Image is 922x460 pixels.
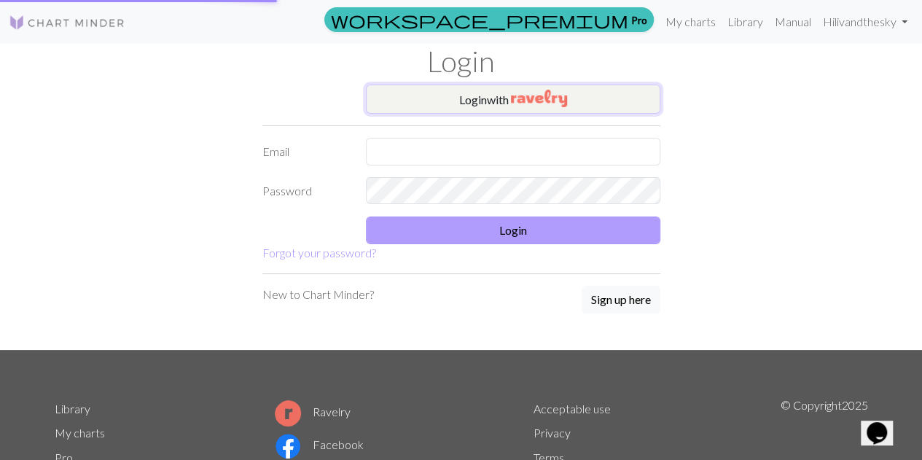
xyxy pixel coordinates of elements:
[46,44,877,79] h1: Login
[534,402,611,416] a: Acceptable use
[582,286,660,313] button: Sign up here
[262,286,374,303] p: New to Chart Minder?
[254,177,358,205] label: Password
[366,217,660,244] button: Login
[861,402,907,445] iframe: chat widget
[582,286,660,315] a: Sign up here
[275,437,364,451] a: Facebook
[9,14,125,31] img: Logo
[511,90,567,107] img: Ravelry
[722,7,769,36] a: Library
[275,433,301,459] img: Facebook logo
[331,9,628,30] span: workspace_premium
[817,7,913,36] a: Hilivandthesky
[262,246,376,260] a: Forgot your password?
[660,7,722,36] a: My charts
[55,402,90,416] a: Library
[324,7,654,32] a: Pro
[366,85,660,114] button: Loginwith
[55,426,105,440] a: My charts
[254,138,358,165] label: Email
[534,426,571,440] a: Privacy
[275,400,301,426] img: Ravelry logo
[275,405,351,418] a: Ravelry
[769,7,817,36] a: Manual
